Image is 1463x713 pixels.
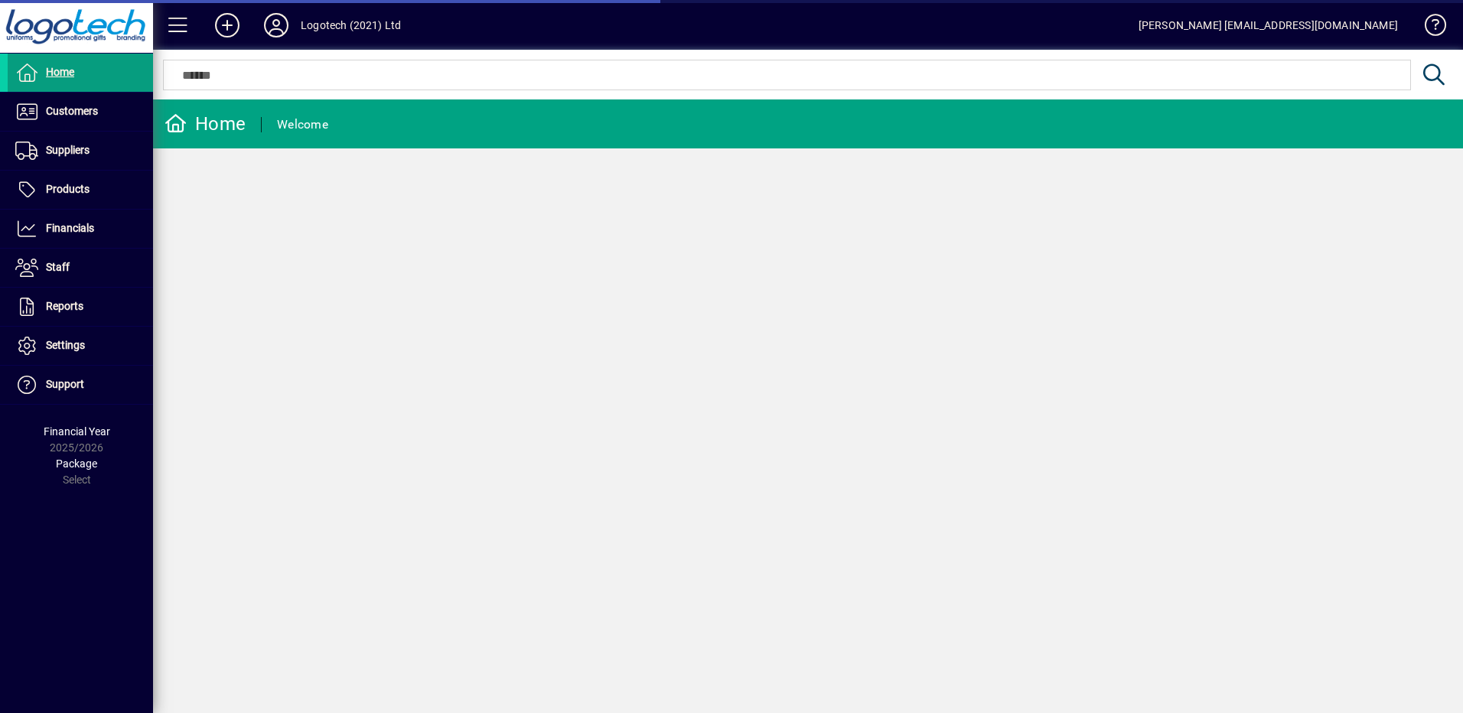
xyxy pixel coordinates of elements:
div: Home [165,112,246,136]
button: Profile [252,11,301,39]
a: Settings [8,327,153,365]
div: [PERSON_NAME] [EMAIL_ADDRESS][DOMAIN_NAME] [1139,13,1398,37]
div: Welcome [277,112,328,137]
span: Customers [46,105,98,117]
a: Suppliers [8,132,153,170]
span: Suppliers [46,144,90,156]
span: Products [46,183,90,195]
a: Reports [8,288,153,326]
div: Logotech (2021) Ltd [301,13,401,37]
a: Customers [8,93,153,131]
span: Package [56,457,97,470]
a: Financials [8,210,153,248]
span: Financial Year [44,425,110,438]
span: Settings [46,339,85,351]
a: Knowledge Base [1413,3,1444,53]
span: Reports [46,300,83,312]
span: Home [46,66,74,78]
a: Products [8,171,153,209]
span: Financials [46,222,94,234]
span: Staff [46,261,70,273]
span: Support [46,378,84,390]
a: Support [8,366,153,404]
button: Add [203,11,252,39]
a: Staff [8,249,153,287]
